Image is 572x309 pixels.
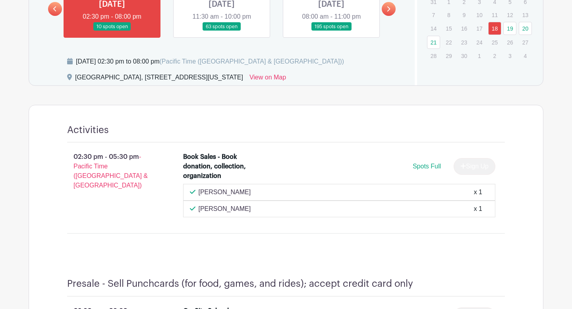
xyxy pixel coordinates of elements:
a: 20 [519,22,532,35]
a: 19 [503,22,516,35]
span: (Pacific Time ([GEOGRAPHIC_DATA] & [GEOGRAPHIC_DATA])) [159,58,344,65]
p: 14 [427,22,440,35]
p: 4 [519,50,532,62]
p: 24 [473,36,486,48]
p: 7 [427,9,440,21]
p: [PERSON_NAME] [199,204,251,214]
p: 26 [503,36,516,48]
div: [DATE] 02:30 pm to 08:00 pm [76,57,344,66]
p: 23 [458,36,471,48]
p: 1 [473,50,486,62]
a: View on Map [249,73,286,85]
p: 22 [442,36,455,48]
a: 18 [488,22,501,35]
a: 21 [427,36,440,49]
p: 8 [442,9,455,21]
div: x 1 [474,187,482,197]
p: 28 [427,50,440,62]
p: 17 [473,22,486,35]
div: x 1 [474,204,482,214]
h4: Activities [67,124,109,136]
p: 16 [458,22,471,35]
p: 9 [458,9,471,21]
p: 10 [473,9,486,21]
span: Spots Full [413,163,441,170]
p: 11 [488,9,501,21]
p: 27 [519,36,532,48]
p: 13 [519,9,532,21]
h4: Presale - Sell Punchcards (for food, games, and rides); accept credit card only [67,278,413,290]
p: 29 [442,50,455,62]
p: 15 [442,22,455,35]
p: 3 [503,50,516,62]
p: 02:30 pm - 05:30 pm [54,149,170,193]
p: 30 [458,50,471,62]
p: 12 [503,9,516,21]
p: [PERSON_NAME] [199,187,251,197]
p: 2 [488,50,501,62]
div: [GEOGRAPHIC_DATA], [STREET_ADDRESS][US_STATE] [75,73,243,85]
p: 25 [488,36,501,48]
div: Book Sales - Book donation, collection, organization [183,152,252,181]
